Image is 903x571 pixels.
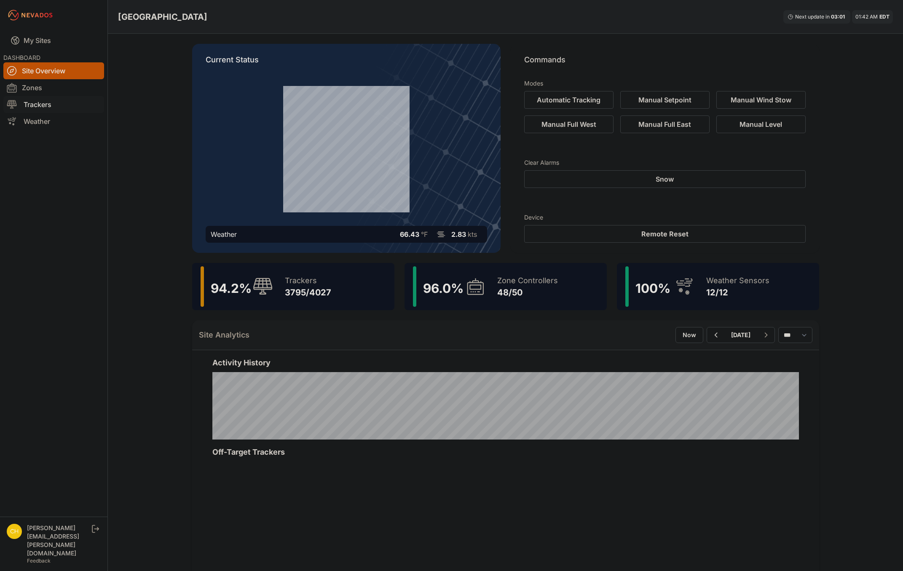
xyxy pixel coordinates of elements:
div: 03 : 01 [831,13,846,20]
div: Trackers [285,275,331,287]
div: 12/12 [706,287,769,298]
a: 96.0%Zone Controllers48/50 [405,263,607,310]
span: 01:42 AM [855,13,878,20]
button: Automatic Tracking [524,91,614,109]
a: 100%Weather Sensors12/12 [617,263,819,310]
span: 96.0 % [423,281,464,296]
p: Commands [524,54,806,72]
a: Site Overview [3,62,104,79]
h3: Modes [524,79,543,88]
nav: Breadcrumb [118,6,207,28]
a: Trackers [3,96,104,113]
div: [PERSON_NAME][EMAIL_ADDRESS][PERSON_NAME][DOMAIN_NAME] [27,524,90,558]
button: Manual Wind Stow [716,91,806,109]
h2: Off-Target Trackers [212,446,799,458]
a: Weather [3,113,104,130]
button: Now [675,327,703,343]
button: Manual Full East [620,115,710,133]
span: 66.43 [400,230,419,239]
span: Next update in [795,13,830,20]
span: 100 % [635,281,670,296]
div: Weather [211,229,237,239]
a: Zones [3,79,104,96]
button: Snow [524,170,806,188]
span: 2.83 [451,230,466,239]
button: Manual Full West [524,115,614,133]
h3: [GEOGRAPHIC_DATA] [118,11,207,23]
h3: Device [524,213,806,222]
div: Zone Controllers [497,275,558,287]
button: Remote Reset [524,225,806,243]
p: Current Status [206,54,487,72]
div: Weather Sensors [706,275,769,287]
div: 48/50 [497,287,558,298]
button: Manual Setpoint [620,91,710,109]
span: °F [421,230,428,239]
span: 94.2 % [211,281,252,296]
h3: Clear Alarms [524,158,806,167]
img: Nevados [7,8,54,22]
a: Feedback [27,558,51,564]
a: 94.2%Trackers3795/4027 [192,263,394,310]
button: [DATE] [724,327,757,343]
img: chris.young@nevados.solar [7,524,22,539]
span: EDT [879,13,890,20]
a: My Sites [3,30,104,51]
button: Manual Level [716,115,806,133]
div: 3795/4027 [285,287,331,298]
h2: Site Analytics [199,329,249,341]
span: DASHBOARD [3,54,40,61]
span: kts [468,230,477,239]
h2: Activity History [212,357,799,369]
